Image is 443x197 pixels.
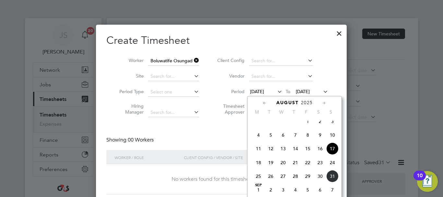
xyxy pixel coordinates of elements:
span: 14 [289,142,302,155]
div: 10 [417,176,423,184]
input: Search for... [148,72,199,81]
label: Period Type [114,89,144,94]
span: 10 [326,129,339,141]
span: [DATE] [250,89,264,94]
label: Worker [114,57,144,63]
span: To [284,87,292,96]
span: 7 [326,184,339,196]
label: Vendor [215,73,245,79]
span: 3 [277,184,289,196]
h2: Create Timesheet [106,34,336,47]
span: 4 [289,184,302,196]
span: S [325,109,337,115]
input: Search for... [249,56,313,66]
span: 3 [326,115,339,128]
div: Worker / Role [113,150,182,165]
span: 2025 [301,100,313,105]
span: 23 [314,156,326,169]
span: 4 [252,129,265,141]
input: Search for... [148,56,199,66]
span: 16 [314,142,326,155]
span: Sep [252,184,265,187]
span: 27 [277,170,289,182]
span: 20 [277,156,289,169]
span: 13 [277,142,289,155]
span: W [275,109,288,115]
span: 25 [252,170,265,182]
span: 6 [314,184,326,196]
span: 5 [265,129,277,141]
span: 00 Workers [128,137,154,143]
div: Client Config / Vendor / Site [182,150,286,165]
span: 21 [289,156,302,169]
span: 26 [265,170,277,182]
span: 9 [314,129,326,141]
span: [DATE] [296,89,310,94]
span: T [288,109,300,115]
span: 18 [252,156,265,169]
span: 7 [289,129,302,141]
span: S [312,109,325,115]
span: 30 [314,170,326,182]
span: 5 [302,184,314,196]
span: 11 [252,142,265,155]
label: Timesheet Approver [215,103,245,115]
span: F [300,109,312,115]
input: Select one [148,88,199,97]
span: 19 [265,156,277,169]
span: 31 [326,170,339,182]
span: 2 [265,184,277,196]
span: T [263,109,275,115]
label: Client Config [215,57,245,63]
label: Period [215,89,245,94]
span: 6 [277,129,289,141]
input: Search for... [249,72,313,81]
div: Showing [106,137,155,143]
span: M [251,109,263,115]
span: 2 [314,115,326,128]
input: Search for... [148,108,199,117]
div: No workers found for this timesheet period. [113,176,330,183]
span: 22 [302,156,314,169]
span: 12 [265,142,277,155]
span: 8 [302,129,314,141]
label: Hiring Manager [114,103,144,115]
span: 28 [289,170,302,182]
span: August [276,100,299,105]
span: 1 [252,184,265,196]
button: Open Resource Center, 10 new notifications [417,171,438,192]
span: 17 [326,142,339,155]
span: 24 [326,156,339,169]
label: Site [114,73,144,79]
span: 15 [302,142,314,155]
span: 29 [302,170,314,182]
span: 1 [302,115,314,128]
